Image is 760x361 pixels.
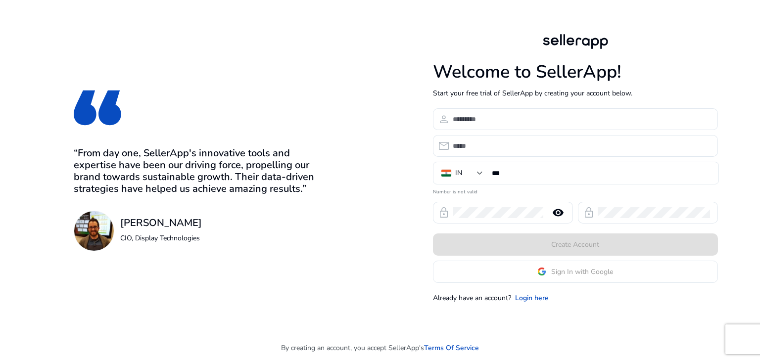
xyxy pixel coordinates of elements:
[433,88,718,98] p: Start your free trial of SellerApp by creating your account below.
[438,140,450,152] span: email
[120,233,202,243] p: CIO, Display Technologies
[120,217,202,229] h3: [PERSON_NAME]
[455,168,462,179] div: IN
[433,61,718,83] h1: Welcome to SellerApp!
[438,207,450,219] span: lock
[433,185,718,196] mat-error: Number is not valid
[74,147,327,195] h3: “From day one, SellerApp's innovative tools and expertise have been our driving force, propelling...
[438,113,450,125] span: person
[546,207,570,219] mat-icon: remove_red_eye
[515,293,549,303] a: Login here
[583,207,595,219] span: lock
[433,293,511,303] p: Already have an account?
[424,343,479,353] a: Terms Of Service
